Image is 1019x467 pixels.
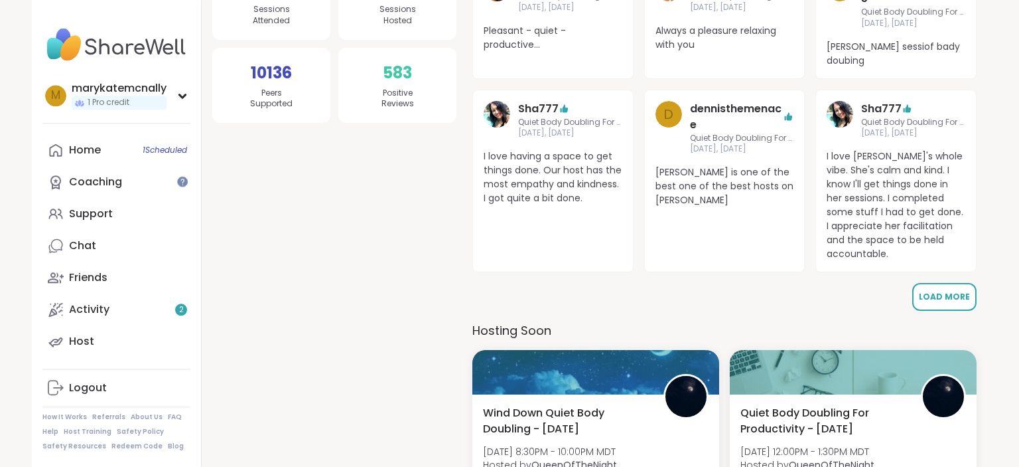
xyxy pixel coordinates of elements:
img: QueenOfTheNight [665,376,707,417]
a: How It Works [42,413,87,422]
a: Chat [42,230,190,262]
span: 1 Scheduled [143,145,187,155]
span: [DATE] 8:30PM - 10:00PM MDT [483,445,617,458]
span: 2 [179,304,184,316]
span: [DATE], [DATE] [861,128,965,139]
a: Logout [42,372,190,404]
span: Quiet Body Doubling For Productivity - [DATE] [861,117,965,128]
a: Sha777 [518,101,559,117]
div: marykatemcnally [72,81,167,96]
a: dennisthemenace [690,101,783,133]
span: [DATE], [DATE] [518,2,622,13]
div: Coaching [69,175,122,189]
div: Support [69,207,113,221]
div: Logout [69,381,107,395]
span: Positive Reviews [381,88,414,110]
span: I love having a space to get things done. Our host has the most empathy and kindness. I got quite... [484,149,622,205]
a: Safety Policy [117,427,164,436]
span: [PERSON_NAME] sessiof bady doubing [827,40,965,68]
span: Peers Supported [250,88,293,110]
span: Quiet Body Doubling For Productivity - [DATE] [518,117,622,128]
a: Blog [168,442,184,451]
a: Host Training [64,427,111,436]
span: Pleasant - quiet - productive... [484,24,622,52]
span: 583 [383,61,412,85]
a: Safety Resources [42,442,106,451]
span: d [663,104,673,124]
img: Sha777 [484,101,510,128]
span: [PERSON_NAME] is one of the best one of the best hosts on [PERSON_NAME] [655,165,794,207]
h3: Hosting Soon [472,322,977,339]
span: Sessions Attended [253,4,290,27]
span: [DATE], [DATE] [861,18,965,29]
a: Sha777 [827,101,853,140]
span: [DATE], [DATE] [690,143,794,155]
img: QueenOfTheNight [923,376,964,417]
span: [DATE], [DATE] [690,2,794,13]
span: Wind Down Quiet Body Doubling - [DATE] [483,405,649,437]
div: Host [69,334,94,349]
div: Friends [69,270,107,285]
a: Sha777 [484,101,510,140]
span: Quiet Body Doubling For Productivity - [DATE] [740,405,906,437]
a: FAQ [168,413,182,422]
span: Quiet Body Doubling For Productivity - [DATE] [690,133,794,144]
a: Sha777 [861,101,902,117]
a: Redeem Code [111,442,163,451]
img: Sha777 [827,101,853,128]
span: m [51,87,60,104]
a: d [655,101,682,155]
div: Home [69,143,101,157]
a: Home1Scheduled [42,134,190,166]
span: [DATE], [DATE] [518,128,622,139]
img: ShareWell Nav Logo [42,21,190,68]
a: Activity2 [42,294,190,326]
span: Quiet Body Doubling For Productivity - [DATE] [861,7,965,18]
a: Host [42,326,190,357]
div: Activity [69,302,109,317]
span: [DATE] 12:00PM - 1:30PM MDT [740,445,874,458]
button: Load More [912,283,977,311]
a: Referrals [92,413,125,422]
iframe: Spotlight [177,176,188,187]
a: Coaching [42,166,190,198]
span: 1 Pro credit [88,97,129,108]
span: Always a pleasure relaxing with you [655,24,794,52]
span: Sessions Hosted [379,4,416,27]
span: 10136 [251,61,292,85]
div: Chat [69,238,96,253]
a: About Us [131,413,163,422]
span: I love [PERSON_NAME]'s whole vibe. She's calm and kind. I know I'll get things done in her sessio... [827,149,965,261]
a: Support [42,198,190,230]
a: Friends [42,262,190,294]
a: Help [42,427,58,436]
span: Load More [919,291,970,302]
